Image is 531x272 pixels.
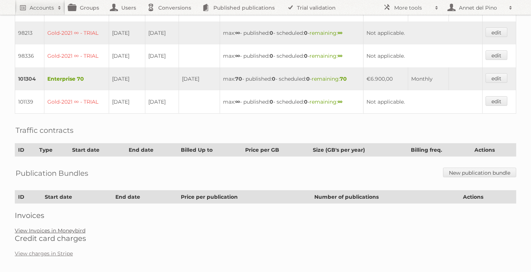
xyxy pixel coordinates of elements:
th: Billed Up to [178,144,242,157]
strong: 0 [304,30,308,36]
span: remaining: [310,98,342,105]
th: Actions [460,191,516,204]
td: Not applicable. [363,21,483,44]
th: Number of publications [311,191,460,204]
h2: Publication Bundles [16,168,88,179]
strong: ∞ [235,98,240,105]
th: Price per GB [242,144,310,157]
th: ID [15,144,36,157]
strong: ∞ [338,30,342,36]
strong: ∞ [235,30,240,36]
a: New publication bundle [443,168,516,177]
strong: 0 [304,53,308,59]
strong: 0 [270,98,273,105]
th: Size (GB's per year) [310,144,408,157]
strong: 0 [304,98,308,105]
strong: 0 [272,75,275,82]
strong: 0 [270,30,273,36]
span: remaining: [310,53,342,59]
h2: Traffic contracts [16,125,74,136]
td: [DATE] [109,67,145,90]
a: edit [486,73,507,83]
td: [DATE] [179,67,220,90]
td: Enterprise 70 [44,67,109,90]
a: View Invoices in Moneybird [15,227,85,234]
strong: 70 [340,75,347,82]
td: [DATE] [109,90,145,114]
strong: 70 [235,75,242,82]
th: ID [15,191,42,204]
th: Type [36,144,69,157]
td: [DATE] [109,21,145,44]
a: edit [486,50,507,60]
td: Gold-2021 ∞ - TRIAL [44,44,109,67]
h2: Invoices [15,211,516,220]
td: €6.900,00 [363,67,408,90]
td: Not applicable. [363,44,483,67]
td: max: - published: - scheduled: - [220,67,363,90]
td: Not applicable. [363,90,483,114]
td: max: - published: - scheduled: - [220,44,363,67]
span: remaining: [310,30,342,36]
h2: Annet del Pino [457,4,505,11]
td: [DATE] [109,44,145,67]
strong: ∞ [338,53,342,59]
td: 101304 [15,67,44,90]
a: edit [486,27,507,37]
span: remaining: [312,75,347,82]
a: View charges in Stripe [15,250,73,257]
td: max: - published: - scheduled: - [220,90,363,114]
td: Gold-2021 ∞ - TRIAL [44,90,109,114]
td: [DATE] [145,21,179,44]
th: Start date [69,144,126,157]
th: Billing freq. [408,144,471,157]
h2: More tools [394,4,431,11]
td: 98336 [15,44,44,67]
td: 98213 [15,21,44,44]
strong: 0 [270,53,273,59]
th: Actions [471,144,516,157]
td: Monthly [408,67,449,90]
th: Price per publication [178,191,311,204]
th: Start date [41,191,112,204]
strong: ∞ [235,53,240,59]
th: End date [112,191,178,204]
td: [DATE] [145,44,179,67]
strong: 0 [306,75,310,82]
h2: Credit card charges [15,234,516,243]
td: 101139 [15,90,44,114]
td: [DATE] [145,90,179,114]
strong: ∞ [338,98,342,105]
h2: Accounts [30,4,54,11]
th: End date [126,144,178,157]
td: Gold-2021 ∞ - TRIAL [44,21,109,44]
a: edit [486,96,507,106]
td: max: - published: - scheduled: - [220,21,363,44]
